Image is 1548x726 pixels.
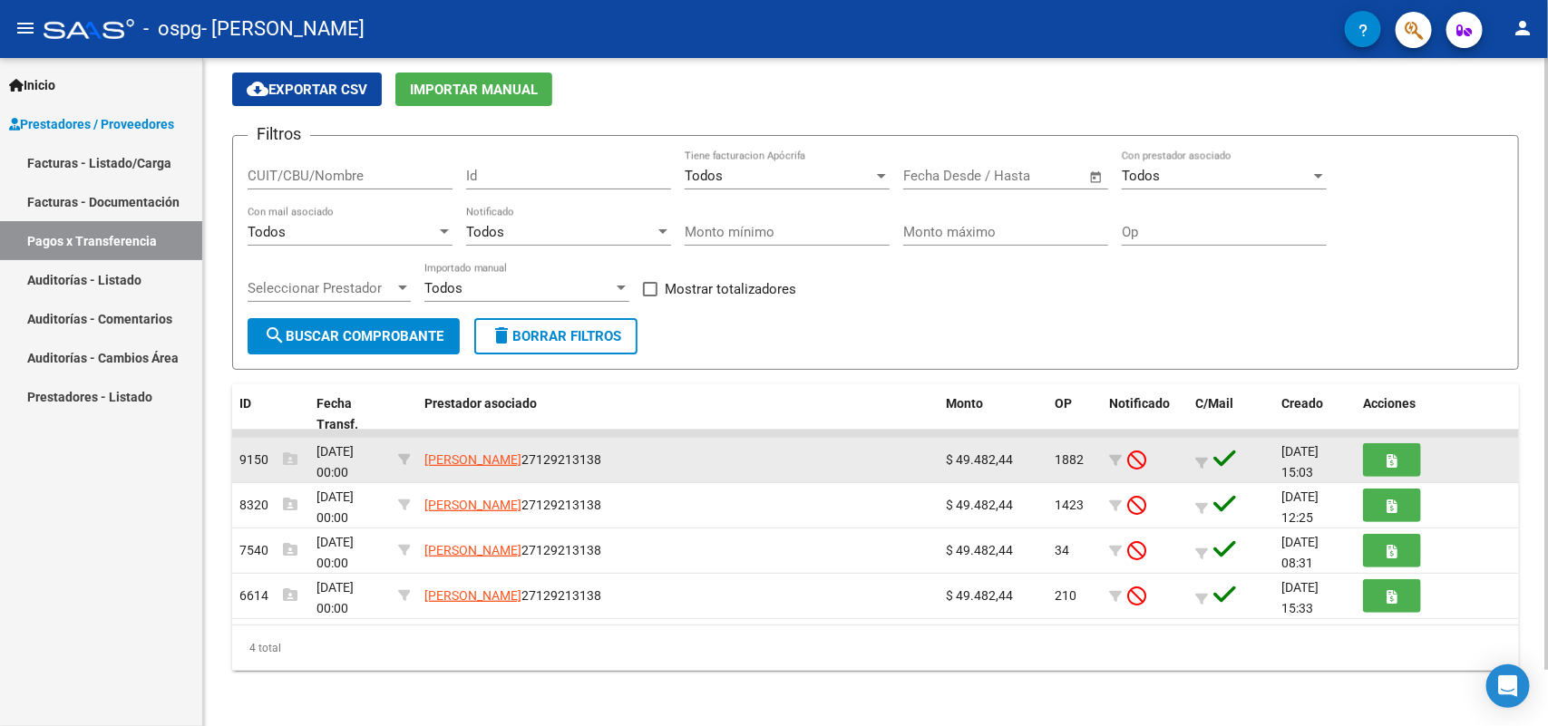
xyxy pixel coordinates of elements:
span: Todos [1122,168,1160,184]
span: [DATE] 00:00 [316,535,354,570]
span: $ 49.482,44 [946,543,1013,557]
span: ID [239,396,251,411]
mat-icon: person [1512,17,1533,39]
input: Fecha fin [993,168,1081,184]
span: 27129213138 [424,498,601,512]
span: [PERSON_NAME] [424,498,521,512]
span: Creado [1281,396,1323,411]
span: 27129213138 [424,543,601,557]
span: - [PERSON_NAME] [201,9,365,49]
span: [PERSON_NAME] [424,452,521,467]
mat-icon: delete [491,324,512,346]
span: Buscar Comprobante [264,328,443,344]
span: Fecha Transf. [316,396,358,431]
span: Mostrar totalizadores [665,278,796,300]
span: Acciones [1363,396,1416,411]
span: Prestadores / Proveedores [9,114,174,134]
datatable-header-cell: Creado [1274,384,1356,444]
span: 9150 [239,452,297,467]
datatable-header-cell: C/Mail [1188,384,1274,444]
h3: Filtros [248,121,310,147]
button: Open calendar [1086,167,1107,188]
button: Borrar Filtros [474,318,638,354]
span: 34 [1055,543,1069,557]
span: OP [1055,396,1072,411]
span: Todos [685,168,723,184]
span: 1423 [1055,498,1084,512]
button: Importar Manual [395,73,552,106]
span: [DATE] 15:03 [1281,444,1319,479]
span: Notificado [1109,396,1170,411]
input: Fecha inicio [903,168,977,184]
span: 8320 [239,498,297,512]
span: $ 49.482,44 [946,452,1013,467]
div: Open Intercom Messenger [1486,664,1530,708]
span: Seleccionar Prestador [248,280,394,296]
span: C/Mail [1195,396,1233,411]
span: 6614 [239,588,297,603]
span: Todos [248,224,286,240]
span: 7540 [239,543,297,557]
span: [DATE] 00:00 [316,489,354,525]
span: 210 [1055,588,1076,603]
datatable-header-cell: ID [232,384,309,444]
span: Todos [466,224,504,240]
span: $ 49.482,44 [946,498,1013,512]
div: 4 total [232,625,1519,671]
span: $ 49.482,44 [946,588,1013,603]
span: [DATE] 00:00 [316,580,354,615]
span: - ospg [143,9,201,49]
span: 27129213138 [424,588,601,603]
button: Buscar Comprobante [248,318,460,354]
span: [PERSON_NAME] [424,588,521,603]
button: Exportar CSV [232,73,382,106]
span: Exportar CSV [247,82,367,98]
span: 1882 [1055,452,1084,467]
datatable-header-cell: OP [1047,384,1102,444]
mat-icon: search [264,324,286,346]
span: [DATE] 00:00 [316,444,354,479]
span: Monto [946,396,983,411]
span: Inicio [9,75,55,95]
span: [DATE] 15:33 [1281,580,1319,615]
span: Borrar Filtros [491,328,621,344]
span: [PERSON_NAME] [424,543,521,557]
mat-icon: menu [15,17,36,39]
mat-icon: cloud_download [247,78,268,100]
span: Todos [424,280,462,296]
span: [DATE] 12:25 [1281,489,1319,525]
span: Prestador asociado [424,396,537,411]
datatable-header-cell: Acciones [1356,384,1519,444]
span: Importar Manual [410,82,538,98]
span: 27129213138 [424,452,601,467]
datatable-header-cell: Notificado [1102,384,1188,444]
datatable-header-cell: Prestador asociado [417,384,939,444]
datatable-header-cell: Fecha Transf. [309,384,391,444]
datatable-header-cell: Monto [939,384,1047,444]
span: [DATE] 08:31 [1281,535,1319,570]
